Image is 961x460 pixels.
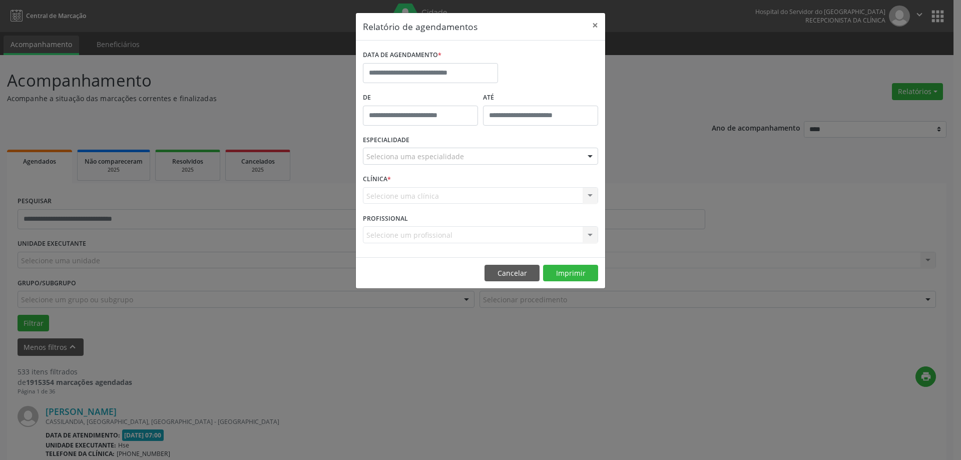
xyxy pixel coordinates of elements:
[543,265,598,282] button: Imprimir
[363,90,478,106] label: De
[585,13,605,38] button: Close
[363,211,408,226] label: PROFISSIONAL
[485,265,540,282] button: Cancelar
[363,172,391,187] label: CLÍNICA
[483,90,598,106] label: ATÉ
[363,20,477,33] h5: Relatório de agendamentos
[363,133,409,148] label: ESPECIALIDADE
[363,48,441,63] label: DATA DE AGENDAMENTO
[366,151,464,162] span: Seleciona uma especialidade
